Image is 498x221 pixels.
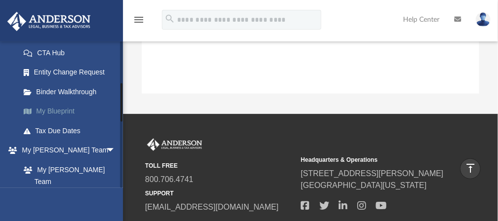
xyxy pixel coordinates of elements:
[301,169,443,178] a: [STREET_ADDRESS][PERSON_NAME]
[465,162,476,174] i: vertical_align_top
[145,139,204,151] img: Anderson Advisors Platinum Portal
[145,161,294,170] small: TOLL FREE
[14,63,130,82] a: Entity Change Request
[145,203,279,211] a: [EMAIL_ADDRESS][DOMAIN_NAME]
[145,189,294,198] small: SUPPORT
[133,14,145,26] i: menu
[14,43,130,63] a: CTA Hub
[14,82,130,102] a: Binder Walkthrough
[301,181,427,189] a: [GEOGRAPHIC_DATA][US_STATE]
[106,141,125,161] span: arrow_drop_down
[14,102,130,121] a: My Blueprint
[7,141,125,160] a: My [PERSON_NAME] Teamarrow_drop_down
[4,12,93,31] img: Anderson Advisors Platinum Portal
[14,160,121,191] a: My [PERSON_NAME] Team
[133,19,145,26] a: menu
[460,158,481,179] a: vertical_align_top
[164,13,175,24] i: search
[145,175,193,184] a: 800.706.4741
[301,155,449,164] small: Headquarters & Operations
[476,12,491,27] img: User Pic
[14,121,130,141] a: Tax Due Dates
